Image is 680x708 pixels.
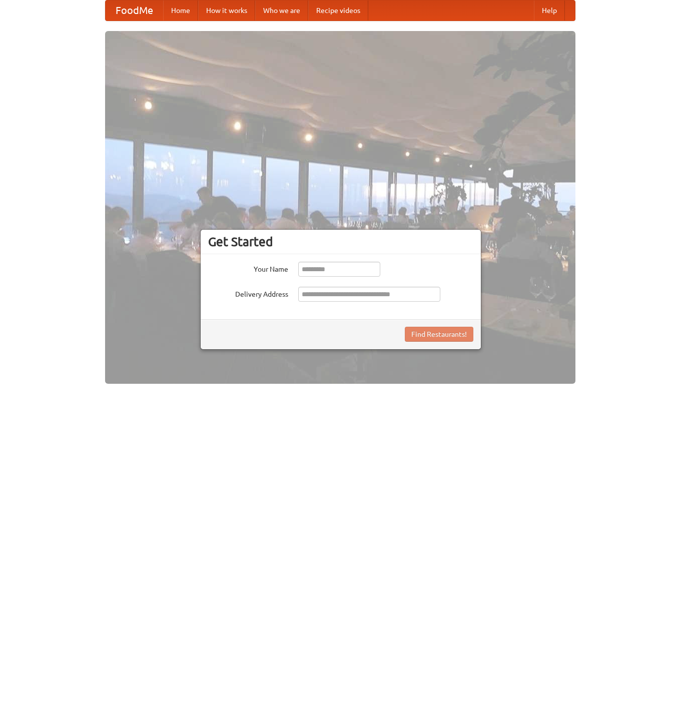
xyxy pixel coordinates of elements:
[255,1,308,21] a: Who we are
[405,327,473,342] button: Find Restaurants!
[308,1,368,21] a: Recipe videos
[163,1,198,21] a: Home
[106,1,163,21] a: FoodMe
[208,287,288,299] label: Delivery Address
[198,1,255,21] a: How it works
[534,1,565,21] a: Help
[208,234,473,249] h3: Get Started
[208,262,288,274] label: Your Name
